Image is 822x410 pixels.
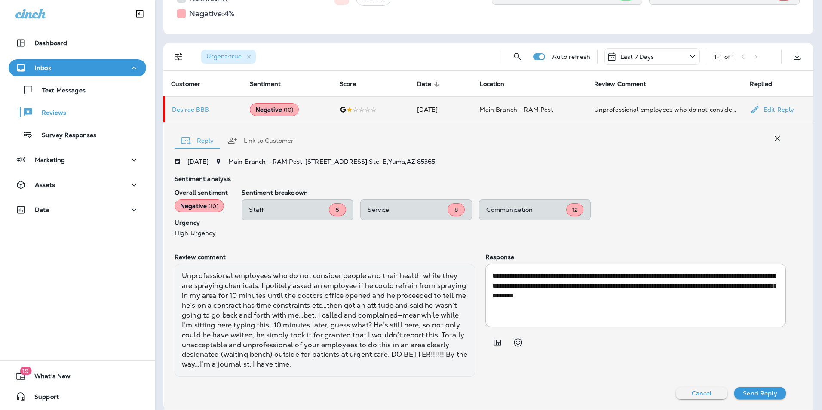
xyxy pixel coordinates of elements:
[34,40,67,46] p: Dashboard
[9,201,146,218] button: Data
[201,50,256,64] div: Urgent:true
[128,5,152,22] button: Collapse Sidebar
[250,80,281,88] span: Sentiment
[20,367,31,375] span: 19
[552,53,590,60] p: Auto refresh
[33,109,66,117] p: Reviews
[509,334,527,351] button: Select an emoji
[26,393,59,404] span: Support
[175,199,224,212] div: Negative
[750,80,783,88] span: Replied
[760,106,794,113] p: Edit Reply
[221,125,301,156] button: Link to Customer
[206,52,242,60] span: Urgent : true
[340,80,356,88] span: Score
[35,181,55,188] p: Assets
[676,387,727,399] button: Cancel
[509,48,526,65] button: Search Reviews
[9,125,146,144] button: Survey Responses
[692,390,712,397] p: Cancel
[171,80,212,88] span: Customer
[9,81,146,99] button: Text Messages
[187,158,209,165] p: [DATE]
[175,189,228,196] p: Overall sentiment
[171,80,200,88] span: Customer
[175,254,475,260] p: Review comment
[485,254,786,260] p: Response
[417,80,443,88] span: Date
[9,388,146,405] button: Support
[479,80,504,88] span: Location
[175,219,228,226] p: Urgency
[743,390,777,397] p: Send Reply
[34,87,86,95] p: Text Messages
[479,80,515,88] span: Location
[26,373,71,383] span: What's New
[479,106,553,113] span: Main Branch - RAM Pest
[750,80,772,88] span: Replied
[788,48,806,65] button: Export as CSV
[9,151,146,168] button: Marketing
[340,80,368,88] span: Score
[242,189,786,196] p: Sentiment breakdown
[172,106,236,113] div: Click to view Customer Drawer
[486,206,566,213] p: Communication
[734,387,786,399] button: Send Reply
[594,80,647,88] span: Review Comment
[9,59,146,76] button: Inbox
[417,80,432,88] span: Date
[209,202,218,210] span: ( 10 )
[175,175,786,182] p: Sentiment analysis
[175,264,475,377] div: Unprofessional employees who do not consider people and their health while they are spraying chem...
[9,176,146,193] button: Assets
[9,367,146,385] button: 19What's New
[175,229,228,236] p: High Urgency
[35,156,65,163] p: Marketing
[714,53,734,60] div: 1 - 1 of 1
[572,206,578,214] span: 12
[250,103,299,116] div: Negative
[489,334,506,351] button: Add in a premade template
[189,7,235,21] h5: Negative: 4 %
[454,206,458,214] span: 8
[410,97,473,122] td: [DATE]
[172,106,236,113] p: Desirae BBB
[9,34,146,52] button: Dashboard
[9,103,146,121] button: Reviews
[228,158,435,165] span: Main Branch - RAM Pest - [STREET_ADDRESS] Ste. B , Yuma , AZ 85365
[594,80,658,88] span: Review Comment
[35,64,51,71] p: Inbox
[336,206,339,214] span: 5
[35,206,49,213] p: Data
[175,125,221,156] button: Reply
[33,132,96,140] p: Survey Responses
[368,206,448,213] p: Service
[594,105,736,114] div: Unprofessional employees who do not consider people and their health while they are spraying chem...
[170,48,187,65] button: Filters
[620,53,654,60] p: Last 7 Days
[250,80,292,88] span: Sentiment
[249,206,329,213] p: Staff
[284,106,294,113] span: ( 10 )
